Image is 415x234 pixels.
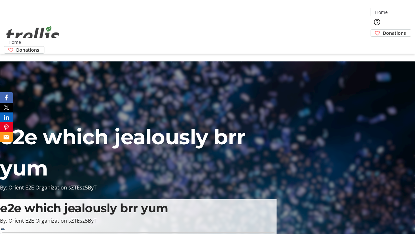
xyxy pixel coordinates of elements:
a: Home [371,9,392,16]
span: Home [375,9,388,16]
span: Donations [383,30,406,36]
a: Donations [371,29,411,37]
span: Donations [16,46,39,53]
a: Donations [4,46,44,54]
button: Cart [371,37,384,50]
button: Help [371,16,384,29]
a: Home [4,39,25,45]
span: Home [8,39,21,45]
img: Orient E2E Organization sZTEsz5ByT's Logo [4,19,62,51]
